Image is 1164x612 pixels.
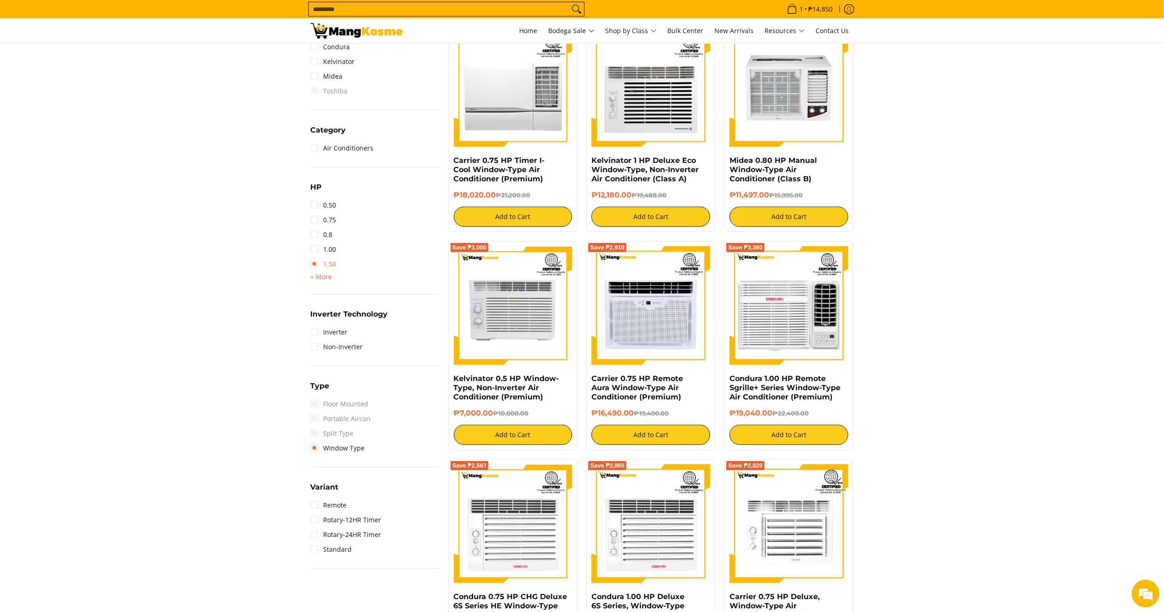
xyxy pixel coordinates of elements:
span: Bodega Sale [549,25,595,37]
img: Condura 0.75 HP CHG Deluxe 6S Series HE Window-Type Air Conditioner (Premium) [454,464,573,583]
nav: Main Menu [412,18,854,43]
del: ₱10,000.00 [493,410,529,417]
a: Kelvinator 1 HP Deluxe Eco Window-Type, Non-Inverter Air Conditioner (Class A) [591,156,699,183]
img: Bodega Sale Aircon l Mang Kosme: Home Appliances Warehouse Sale Window Type [311,23,403,39]
span: HP [311,184,322,191]
span: Contact Us [816,26,849,35]
a: 0.75 [311,213,336,227]
h6: ₱11,497.00 [730,191,848,200]
a: Air Conditioners [311,141,374,156]
span: Category [311,127,346,134]
img: Carrier 0.75 HP Timer I-Cool Window-Type Air Conditioner (Premium) [454,28,573,147]
summary: Open [311,484,339,498]
a: Inverter [311,325,348,340]
a: Condura [311,40,350,54]
a: Home [515,18,542,43]
span: Variant [311,484,339,491]
del: ₱21,200.00 [496,191,531,199]
span: Resources [765,25,805,37]
a: Carrier 0.75 HP Timer I-Cool Window-Type Air Conditioner (Premium) [454,156,545,183]
img: Condura 1.00 HP Deluxe 6S Series, Window-Type Air Conditioner (Premium) [591,464,710,583]
img: condura-sgrille-series-window-type-remote-aircon-premium-full-view-mang-kosme [730,246,848,365]
span: Save ₱3,360 [728,245,763,250]
span: Save ₱2,820 [728,463,763,468]
del: ₱19,400.00 [634,410,669,417]
span: Toshiba [311,84,348,98]
button: Add to Cart [591,425,710,445]
h6: ₱12,180.00 [591,191,710,200]
summary: Open [311,382,330,397]
a: Shop by Class [601,18,661,43]
a: Rotary-12HR Timer [311,513,382,527]
h6: ₱18,020.00 [454,191,573,200]
a: Bodega Sale [544,18,599,43]
a: 1.00 [311,242,336,257]
span: ₱14,850 [807,6,834,12]
button: Add to Cart [454,425,573,445]
span: Portable Aircon [311,411,371,426]
span: 1 [799,6,805,12]
a: Non-Inverter [311,340,363,354]
button: Add to Cart [730,207,848,227]
a: Bulk Center [663,18,708,43]
a: Kelvinator [311,54,355,69]
summary: Open [311,184,322,198]
a: 0.50 [311,198,336,213]
img: Carrier 0.75 HP Remote Aura Window-Type Air Conditioner (Premium) [591,246,710,365]
a: Rotary-24HR Timer [311,527,382,542]
span: Floor Mounted [311,397,369,411]
a: Remote [311,498,347,513]
img: Kelvinator 0.5 HP Window-Type, Non-Inverter Air Conditioner (Premium) [454,246,573,365]
a: Window Type [311,441,365,456]
a: New Arrivals [710,18,759,43]
span: Save ₱2,910 [590,245,625,250]
a: Condura 1.00 HP Remote Sgrille+ Series Window-Type Air Conditioner (Premium) [730,374,840,401]
summary: Open [311,127,346,141]
a: Midea [311,69,343,84]
span: + More [311,273,332,281]
span: Save ₱2,865 [590,463,625,468]
span: Save ₱3,000 [452,245,487,250]
h6: ₱7,000.00 [454,409,573,418]
a: 1.50 [311,257,336,271]
summary: Open [311,311,388,325]
img: Carrier 0.75 HP Deluxe, Window-Type Air Conditioner (Premium) [730,464,848,583]
span: Bulk Center [668,26,704,35]
button: Search [569,2,584,16]
a: Kelvinator 0.5 HP Window-Type, Non-Inverter Air Conditioner (Premium) [454,374,559,401]
a: Resources [760,18,810,43]
button: Add to Cart [730,425,848,445]
span: Save ₱2,587 [452,463,487,468]
span: Home [520,26,538,35]
a: Carrier 0.75 HP Remote Aura Window-Type Air Conditioner (Premium) [591,374,683,401]
button: Add to Cart [454,207,573,227]
a: Standard [311,542,352,557]
img: Kelvinator 1 HP Deluxe Eco Window-Type, Non-Inverter Air Conditioner (Class A) [591,28,710,147]
del: ₱22,400.00 [772,410,809,417]
span: Split Type [311,426,354,441]
a: 0.8 [311,227,333,242]
span: New Arrivals [715,26,754,35]
span: Type [311,382,330,390]
span: Inverter Technology [311,311,388,318]
h6: ₱19,040.00 [730,409,848,418]
span: Shop by Class [606,25,657,37]
a: Contact Us [811,18,854,43]
h6: ₱16,490.00 [591,409,710,418]
span: • [784,4,836,14]
summary: Open [311,271,332,283]
del: ₱19,488.00 [631,191,666,199]
button: Add to Cart [591,207,710,227]
a: Midea 0.80 HP Manual Window-Type Air Conditioner (Class B) [730,156,817,183]
del: ₱15,995.00 [769,191,803,199]
img: Midea 0.80 HP Manual Window-Type Air Conditioner (Class B) [730,28,848,147]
